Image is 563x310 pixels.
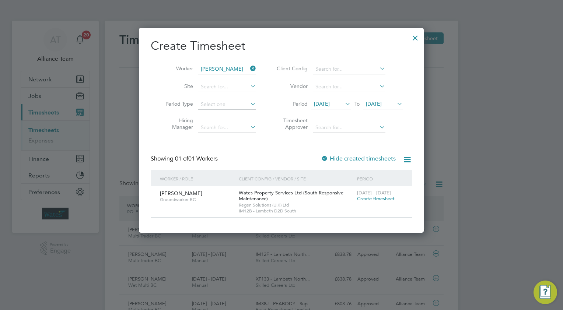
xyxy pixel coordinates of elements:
[160,83,193,89] label: Site
[366,101,382,107] span: [DATE]
[313,82,385,92] input: Search for...
[313,64,385,74] input: Search for...
[239,190,343,202] span: Wates Property Services Ltd (South Responsive Maintenance)
[198,64,256,74] input: Search for...
[239,202,353,208] span: Regen Solutions (U.K) Ltd
[274,83,308,89] label: Vendor
[274,65,308,72] label: Client Config
[198,99,256,110] input: Select one
[160,101,193,107] label: Period Type
[175,155,188,162] span: 01 of
[237,170,355,187] div: Client Config / Vendor / Site
[158,170,237,187] div: Worker / Role
[313,123,385,133] input: Search for...
[357,195,395,202] span: Create timesheet
[198,82,256,92] input: Search for...
[534,281,557,304] button: Engage Resource Center
[321,155,396,162] label: Hide created timesheets
[357,190,391,196] span: [DATE] - [DATE]
[160,190,202,197] span: [PERSON_NAME]
[160,197,233,202] span: Groundworker BC
[175,155,218,162] span: 01 Workers
[160,65,193,72] label: Worker
[239,208,353,214] span: IM12B - Lambeth D2D South
[314,101,330,107] span: [DATE]
[355,170,405,187] div: Period
[151,38,412,54] h2: Create Timesheet
[160,117,193,130] label: Hiring Manager
[198,123,256,133] input: Search for...
[274,117,308,130] label: Timesheet Approver
[352,99,362,109] span: To
[274,101,308,107] label: Period
[151,155,219,163] div: Showing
